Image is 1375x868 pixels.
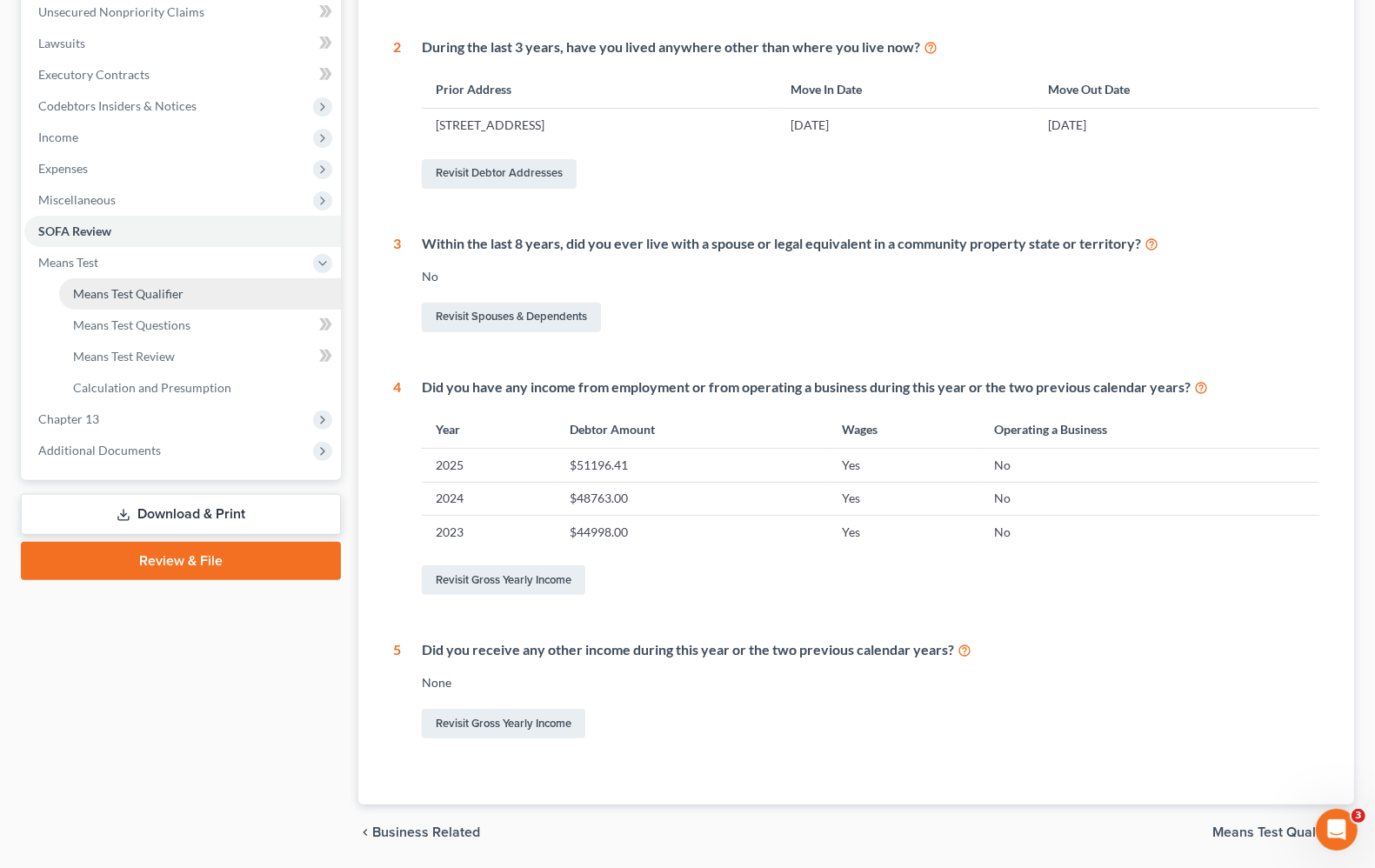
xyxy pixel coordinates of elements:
span: Means Test Questions [73,317,190,332]
div: 5 [393,640,401,742]
div: During the last 3 years, have you lived anywhere other than where you live now? [422,37,1319,57]
td: $48763.00 [556,482,828,515]
span: SOFA Review [38,224,111,238]
td: No [980,516,1319,549]
th: Prior Address [422,70,777,108]
a: Means Test Review [59,341,341,372]
a: Revisit Gross Yearly Income [422,565,585,595]
a: Calculation and Presumption [59,372,341,404]
th: Operating a Business [980,411,1319,448]
span: Calculation and Presumption [73,380,231,395]
span: Means Test Qualifier [73,286,184,301]
span: Lawsuits [38,36,85,50]
span: Additional Documents [38,443,161,457]
span: Codebtors Insiders & Notices [38,98,197,113]
span: Business Related [372,825,480,839]
td: [DATE] [1035,109,1319,142]
a: Review & File [21,542,341,580]
a: Means Test Questions [59,310,341,341]
a: Revisit Spouses & Dependents [422,303,601,332]
div: Did you receive any other income during this year or the two previous calendar years? [422,640,1319,660]
th: Wages [828,411,981,448]
button: chevron_left Business Related [358,825,480,839]
td: Yes [828,482,981,515]
span: Chapter 13 [38,411,99,426]
td: $51196.41 [556,449,828,482]
div: No [422,268,1319,285]
div: 3 [393,234,401,336]
th: Year [422,411,556,448]
a: SOFA Review [24,216,341,247]
th: Move Out Date [1035,70,1319,108]
a: Revisit Gross Yearly Income [422,709,585,738]
span: Executory Contracts [38,67,150,82]
td: [DATE] [777,109,1034,142]
i: chevron_left [358,825,372,839]
span: Unsecured Nonpriority Claims [38,4,204,19]
td: Yes [828,516,981,549]
div: None [422,674,1319,691]
a: Executory Contracts [24,59,341,90]
a: Revisit Debtor Addresses [422,159,577,189]
div: 4 [393,377,401,599]
th: Debtor Amount [556,411,828,448]
td: 2024 [422,482,556,515]
th: Move In Date [777,70,1034,108]
a: Download & Print [21,494,341,535]
div: Did you have any income from employment or from operating a business during this year or the two ... [422,377,1319,397]
td: [STREET_ADDRESS] [422,109,777,142]
iframe: Intercom live chat [1316,809,1358,851]
a: Means Test Qualifier [59,278,341,310]
td: 2025 [422,449,556,482]
span: Expenses [38,161,88,176]
span: Means Test Qualifier [1212,825,1340,839]
span: Income [38,130,78,144]
td: $44998.00 [556,516,828,549]
div: 2 [393,37,401,192]
div: Within the last 8 years, did you ever live with a spouse or legal equivalent in a community prope... [422,234,1319,254]
a: Lawsuits [24,28,341,59]
span: Means Test [38,255,98,270]
span: 3 [1352,809,1365,823]
td: 2023 [422,516,556,549]
span: Means Test Review [73,349,175,364]
td: No [980,449,1319,482]
td: Yes [828,449,981,482]
button: Means Test Qualifier chevron_right [1212,825,1354,839]
span: Miscellaneous [38,192,116,207]
td: No [980,482,1319,515]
